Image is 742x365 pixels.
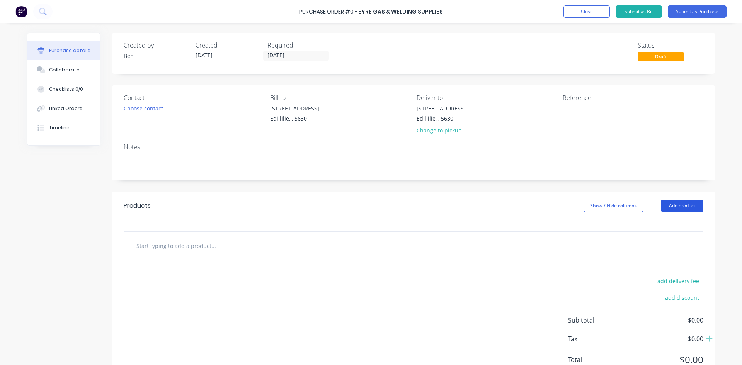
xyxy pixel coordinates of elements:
div: Linked Orders [49,105,82,112]
button: Checklists 0/0 [27,80,100,99]
button: Linked Orders [27,99,100,118]
div: [STREET_ADDRESS] [270,104,319,112]
div: Created by [124,41,189,50]
div: Timeline [49,124,70,131]
div: Created [196,41,261,50]
div: Edillilie, , 5630 [417,114,466,122]
div: Edillilie, , 5630 [270,114,319,122]
span: $0.00 [626,334,703,343]
span: Total [568,355,626,364]
div: Purchase details [49,47,90,54]
button: add discount [660,292,703,302]
img: Factory [15,6,27,17]
span: $0.00 [626,316,703,325]
a: Eyre Gas & Welding Supplies [358,8,443,15]
div: Change to pickup [417,126,466,134]
div: Purchase Order #0 - [299,8,357,16]
div: [STREET_ADDRESS] [417,104,466,112]
button: Show / Hide columns [584,200,643,212]
button: Close [563,5,610,18]
div: Checklists 0/0 [49,86,83,93]
div: Choose contact [124,104,163,112]
div: Collaborate [49,66,80,73]
div: Required [267,41,333,50]
div: Contact [124,93,264,102]
button: Submit as Purchase [668,5,727,18]
div: Reference [563,93,703,102]
span: Sub total [568,316,626,325]
div: Notes [124,142,703,151]
div: Ben [124,52,189,60]
input: Start typing to add a product... [136,238,291,253]
div: Deliver to [417,93,557,102]
div: Status [638,41,703,50]
button: Add product [661,200,703,212]
button: Purchase details [27,41,100,60]
div: Bill to [270,93,411,102]
span: Tax [568,334,626,343]
div: Products [124,201,151,211]
button: Timeline [27,118,100,138]
div: Draft [638,52,684,61]
button: Collaborate [27,60,100,80]
button: add delivery fee [653,276,703,286]
button: Submit as Bill [616,5,662,18]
